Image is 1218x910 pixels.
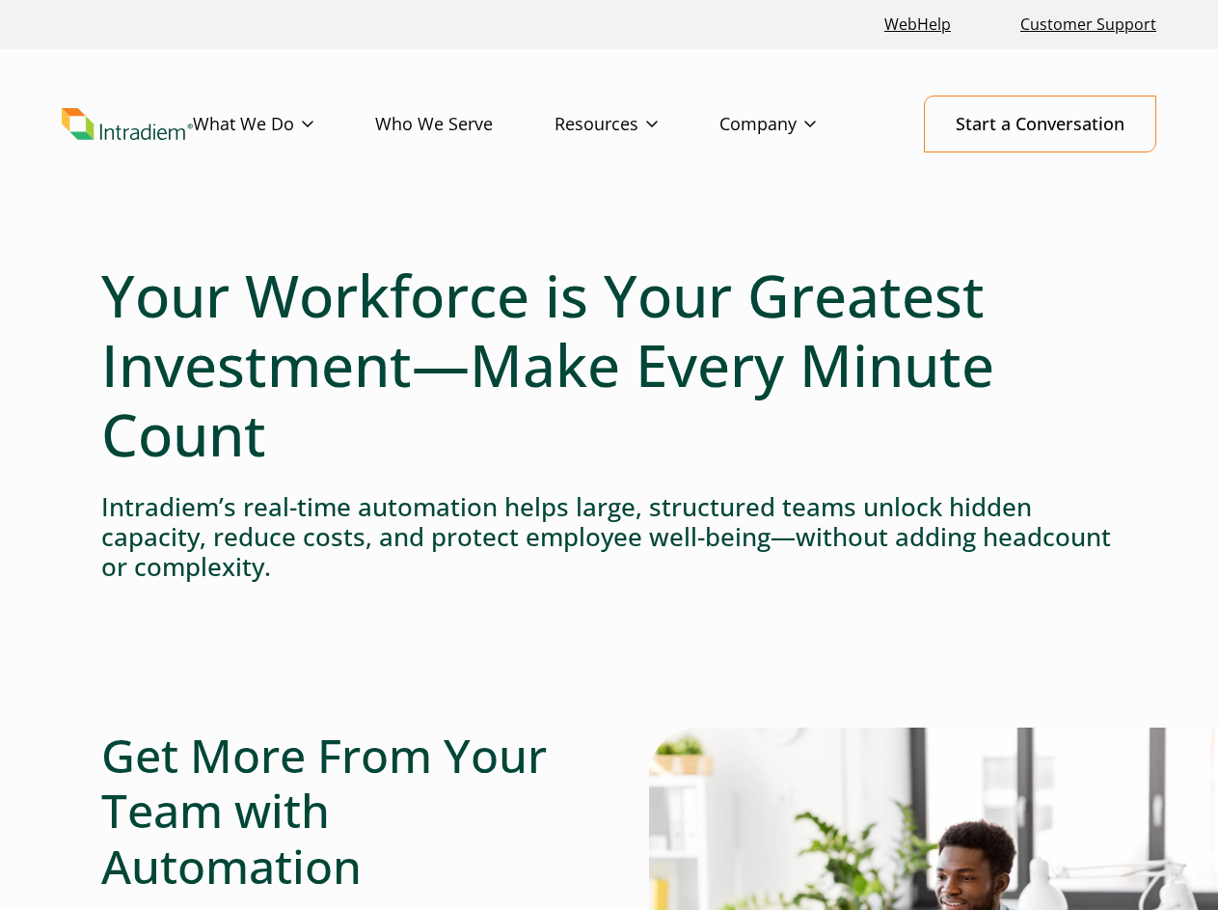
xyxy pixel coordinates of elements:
[877,4,959,45] a: Link opens in a new window
[62,108,193,140] img: Intradiem
[101,492,1117,583] h4: Intradiem’s real-time automation helps large, structured teams unlock hidden capacity, reduce cos...
[101,261,1117,469] h1: Your Workforce is Your Greatest Investment—Make Every Minute Count
[1013,4,1164,45] a: Customer Support
[193,97,375,152] a: What We Do
[101,728,570,895] h2: Get More From Your Team with Automation
[719,97,878,152] a: Company
[62,108,193,140] a: Link to homepage of Intradiem
[555,97,719,152] a: Resources
[375,97,555,152] a: Who We Serve
[924,96,1156,152] a: Start a Conversation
